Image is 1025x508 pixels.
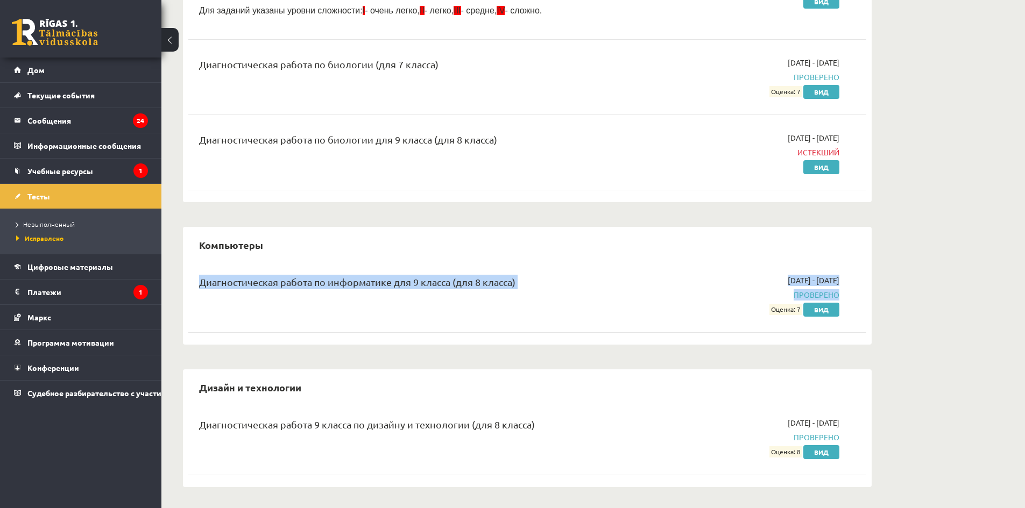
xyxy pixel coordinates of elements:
[771,305,801,314] font: Оценка: 7
[771,88,801,96] font: Оценка: 7
[497,6,505,15] font: IV
[139,166,143,175] font: 1
[199,239,263,251] font: Компьютеры
[16,233,151,243] a: Исправлено
[199,6,363,15] font: Для заданий указаны уровни сложности:
[14,58,148,82] a: Дом
[27,116,71,125] font: Сообщения
[505,6,542,15] font: - сложно.
[771,448,801,456] font: Оценка: 8
[14,133,148,158] a: Информационные сообщения1
[803,445,839,459] a: Вид
[794,290,839,299] font: Проверено
[199,276,515,288] font: Диагностическая работа по информатике для 9 класса (для 8 класса)
[27,312,51,322] font: Маркс
[14,280,148,304] a: Платежи1
[199,59,439,70] font: Диагностическая работа по биологии (для 7 класса)
[794,72,839,82] font: Проверено
[363,6,365,15] font: I
[27,65,45,75] font: Дом
[27,363,79,373] font: Конференции
[14,355,148,380] a: Конференции
[27,262,113,271] font: Цифровые материалы
[139,288,143,296] font: 1
[23,220,75,228] font: Невыполненный
[794,432,839,442] font: Проверено
[16,219,151,229] a: Невыполненный
[454,6,461,15] font: III
[27,191,50,201] font: Тесты
[14,254,148,279] a: Цифровые материалы
[814,163,829,171] font: Вид
[420,6,425,15] font: II
[199,134,497,145] font: Диагностическая работа по биологии для 9 класса (для 8 класса)
[27,388,235,398] font: Судебное разбирательство с участием [PERSON_NAME]
[14,159,148,183] a: Учебные ресурсы
[14,184,148,209] a: Тесты
[199,419,535,430] font: Диагностическая работа 9 класса по дизайну и технологии (для 8 класса)
[461,6,497,15] font: - средне,
[788,58,839,67] font: [DATE] - [DATE]
[27,141,141,151] font: Информационные сообщения
[27,166,93,176] font: Учебные ресурсы
[27,338,114,347] font: Программа мотивации
[803,303,839,317] a: Вид
[788,133,839,142] font: [DATE] - [DATE]
[25,234,63,242] font: Исправлено
[199,381,301,393] font: Дизайн и технологии
[27,287,61,297] font: Платежи
[14,330,148,355] a: Программа мотивации
[137,116,144,125] font: 24
[14,305,148,330] a: Маркс
[425,6,454,15] font: - легко,
[14,381,148,405] a: Судебное разбирательство с участием [PERSON_NAME]
[814,448,829,456] font: Вид
[14,83,148,108] a: Текущие события
[27,90,95,100] font: Текущие события
[788,418,839,427] font: [DATE] - [DATE]
[14,108,148,133] a: Сообщения24
[803,160,839,174] a: Вид
[803,85,839,99] a: Вид
[797,147,839,157] font: Истекший
[12,19,98,46] a: Рижская 1-я средняя школа заочного обучения
[814,88,829,96] font: Вид
[788,275,839,285] font: [DATE] - [DATE]
[365,6,420,15] font: - очень легко,
[814,305,829,314] font: Вид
